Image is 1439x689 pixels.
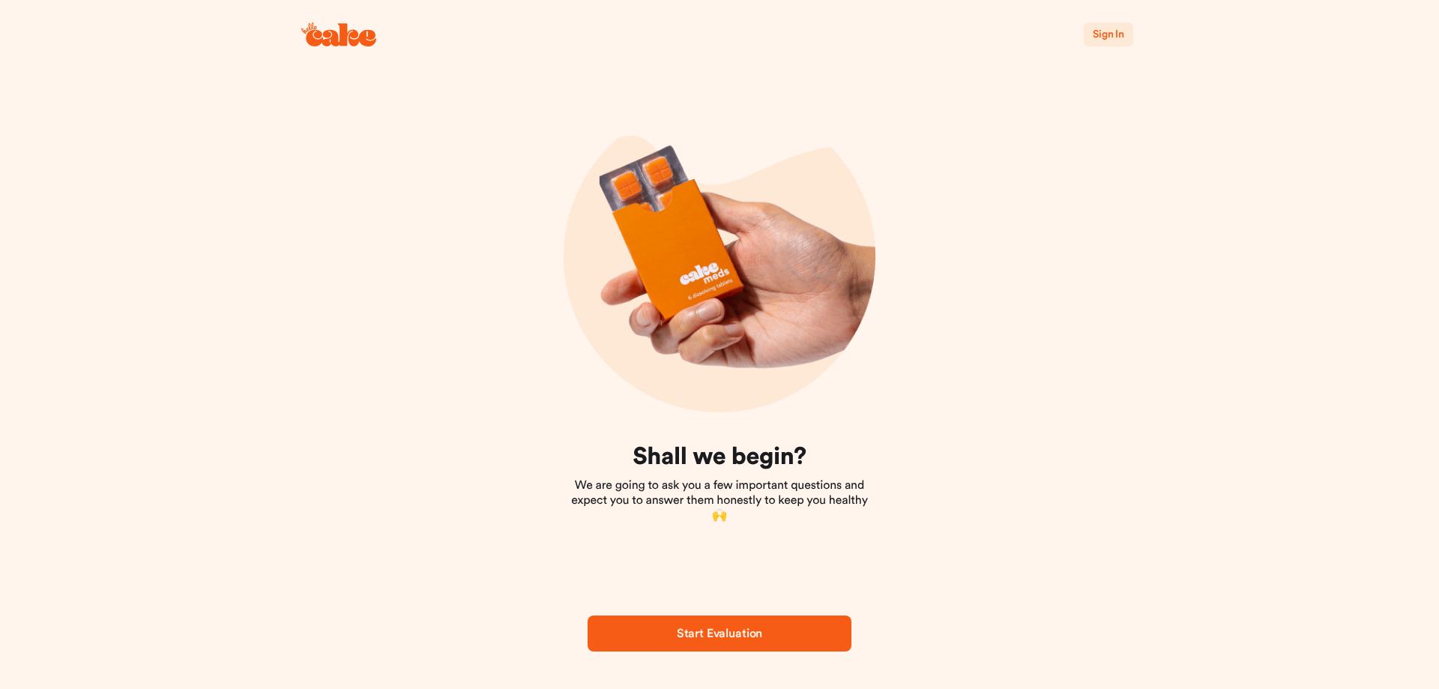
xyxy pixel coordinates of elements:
[564,100,875,412] img: onboarding-img03.png
[1084,22,1133,46] button: Sign In
[1093,29,1124,40] span: Sign In
[567,442,872,523] div: We are going to ask you a few important questions and expect you to answer them honestly to keep ...
[677,628,762,640] span: Start Evaluation
[567,442,872,472] h1: Shall we begin?
[588,616,851,652] button: Start Evaluation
